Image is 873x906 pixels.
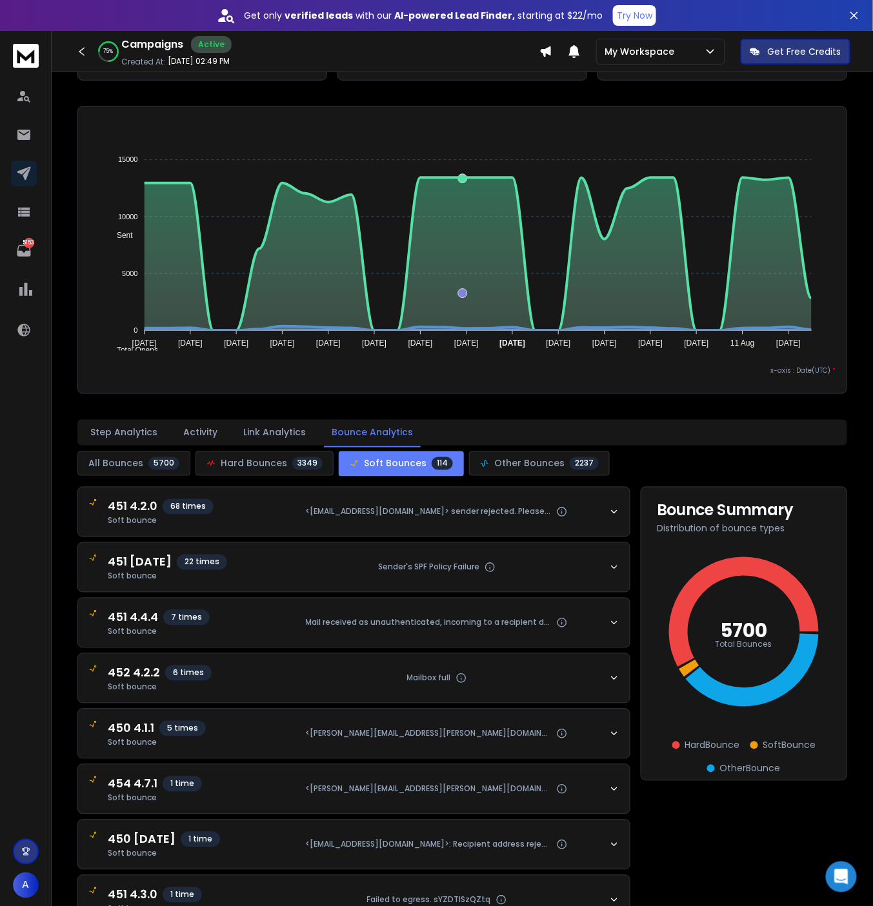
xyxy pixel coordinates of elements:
[122,270,137,277] tspan: 5000
[244,9,603,22] p: Get only with our starting at $22/mo
[499,339,525,348] tspan: [DATE]
[306,840,552,850] span: <[EMAIL_ADDRESS][DOMAIN_NAME]>: Recipient address rejected: SPF permerror - (Mailborder eval serv...
[108,553,172,571] span: 451 [DATE]
[324,418,421,448] button: Bounce Analytics
[826,862,857,892] div: Open Intercom Messenger
[78,487,630,537] button: 451 4.2.068 timesSoft bounce<[EMAIL_ADDRESS][DOMAIN_NAME]> sender rejected. Please see [URL][DOMA...
[236,419,314,447] button: Link Analytics
[159,721,206,736] span: 5 times
[306,784,552,794] span: <[PERSON_NAME][EMAIL_ADDRESS][PERSON_NAME][DOMAIN_NAME]>: Relay access denied
[117,213,137,221] tspan: 10000
[108,682,212,693] span: Soft bounce
[407,673,451,684] span: Mailbox full
[163,610,210,625] span: 7 times
[285,9,353,22] strong: verified leads
[720,762,781,775] span: Other Bounce
[221,457,287,470] span: Hard Bounces
[163,499,214,515] span: 68 times
[11,238,37,264] a: 5153
[657,503,831,518] h3: Bounce Summary
[177,555,227,570] span: 22 times
[741,39,850,64] button: Get Free Credits
[108,831,176,849] span: 450 [DATE]
[104,48,114,55] p: 75 %
[108,609,158,627] span: 451 4.4.4
[108,775,157,793] span: 454 4.7.1
[191,36,232,53] div: Active
[108,627,210,637] span: Soft bounce
[107,231,133,240] span: Sent
[108,664,160,682] span: 452 4.2.2
[78,654,630,703] button: 452 4.2.26 timesSoft bounceMailbox full
[107,346,158,355] span: Total Opens
[13,872,39,898] button: A
[292,457,323,470] span: 3349
[108,886,157,904] span: 451 4.3.0
[364,457,426,470] span: Soft Bounces
[78,543,630,592] button: 451 [DATE]22 timesSoft bounceSender's SPF Policy Failure
[165,665,212,681] span: 6 times
[394,9,515,22] strong: AI-powered Lead Finder,
[78,820,630,869] button: 450 [DATE]1 timeSoft bounce<[EMAIL_ADDRESS][DOMAIN_NAME]>: Recipient address rejected: SPF permer...
[684,339,708,348] tspan: [DATE]
[132,339,156,348] tspan: [DATE]
[408,339,432,348] tspan: [DATE]
[108,571,227,582] span: Soft bounce
[168,56,230,66] p: [DATE] 02:49 PM
[88,457,143,470] span: All Bounces
[88,366,836,375] p: x-axis : Date(UTC)
[134,326,137,334] tspan: 0
[605,45,679,58] p: My Workspace
[78,598,630,647] button: 451 4.4.47 timesSoft bounceMail received as unauthenticated, incoming to a recipient domain confi...
[108,738,206,748] span: Soft bounce
[108,498,157,516] span: 451 4.2.0
[121,37,183,52] h1: Campaigns
[613,5,656,26] button: Try Now
[121,57,165,67] p: Created At:
[108,720,154,738] span: 450 4.1.1
[657,522,831,535] p: Distribution of bounce types
[367,895,491,905] span: Failed to egress. sYZDTISzQZtq
[178,339,203,348] tspan: [DATE]
[432,457,453,470] span: 114
[617,9,652,22] p: Try Now
[592,339,617,348] tspan: [DATE]
[163,776,202,792] span: 1 time
[108,516,214,526] span: Soft bounce
[148,457,179,470] span: 5700
[108,849,220,859] span: Soft bounce
[117,156,137,164] tspan: 15000
[306,507,552,517] span: <[EMAIL_ADDRESS][DOMAIN_NAME]> sender rejected. Please see [URL][DOMAIN_NAME] for more informatio...
[638,339,663,348] tspan: [DATE]
[224,339,248,348] tspan: [DATE]
[716,638,772,649] text: Total Bounces
[546,339,570,348] tspan: [DATE]
[163,887,202,903] span: 1 time
[13,44,39,68] img: logo
[721,616,768,644] text: 5700
[768,45,841,58] p: Get Free Credits
[270,339,294,348] tspan: [DATE]
[306,729,552,739] span: <[PERSON_NAME][EMAIL_ADDRESS][PERSON_NAME][DOMAIN_NAME]>: Recipient address rejected: unverified ...
[378,562,479,573] span: Sender's SPF Policy Failure
[362,339,386,348] tspan: [DATE]
[494,457,565,470] span: Other Bounces
[78,765,630,814] button: 454 4.7.11 timeSoft bounce<[PERSON_NAME][EMAIL_ADDRESS][PERSON_NAME][DOMAIN_NAME]>: Relay access ...
[78,709,630,758] button: 450 4.1.15 timesSoft bounce<[PERSON_NAME][EMAIL_ADDRESS][PERSON_NAME][DOMAIN_NAME]>: Recipient ad...
[685,739,740,752] span: Hard Bounce
[108,793,202,803] span: Soft bounce
[176,419,225,447] button: Activity
[181,832,220,847] span: 1 time
[83,419,165,447] button: Step Analytics
[570,457,599,470] span: 2237
[306,618,552,628] span: Mail received as unauthenticated, incoming to a recipient domain configured in a hosted tenant wh...
[454,339,479,348] tspan: [DATE]
[763,739,816,752] span: Soft Bounce
[776,339,801,348] tspan: [DATE]
[316,339,341,348] tspan: [DATE]
[730,339,754,348] tspan: 11 Aug
[24,238,34,248] p: 5153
